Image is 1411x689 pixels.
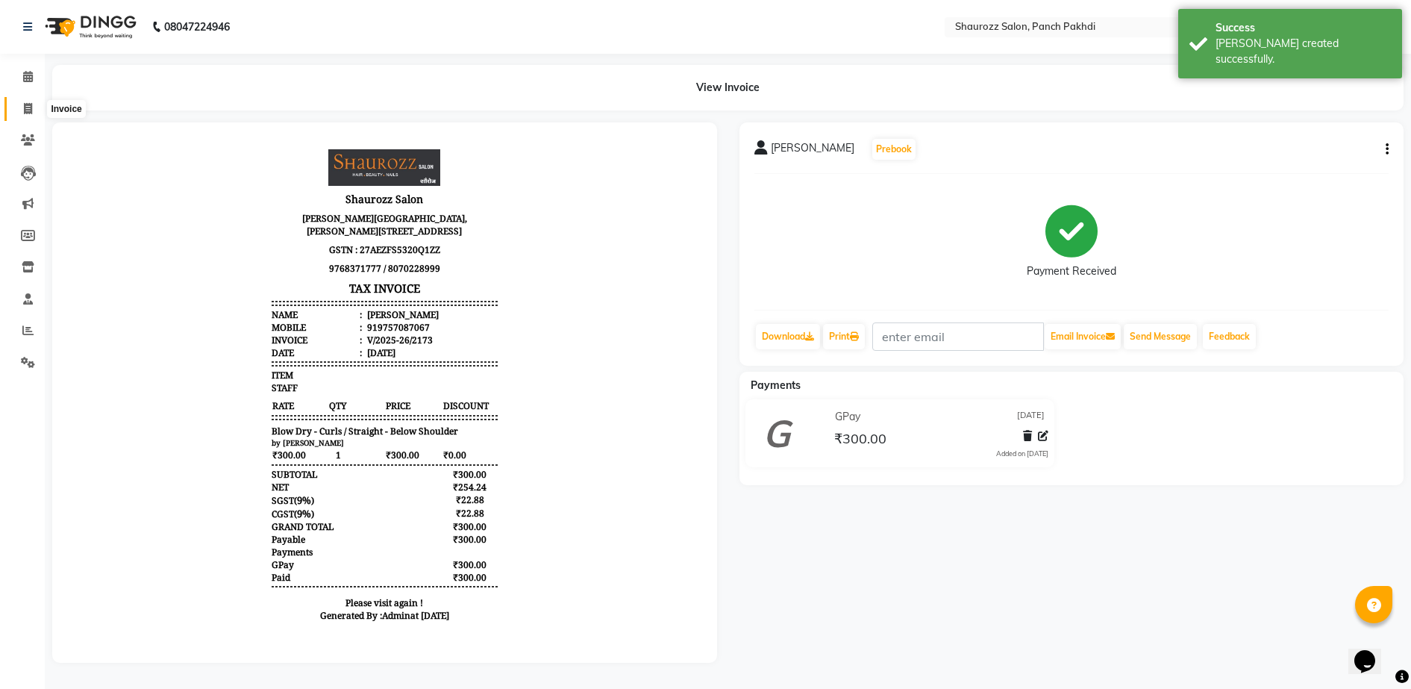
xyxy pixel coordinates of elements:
div: ₹22.88 [375,356,431,369]
h3: Shaurozz Salon [204,52,430,72]
h3: TAX INVOICE [204,140,430,161]
span: GPay [204,421,227,434]
div: Mobile [204,184,295,196]
div: ₹300.00 [375,396,431,408]
span: SGST [204,357,227,370]
span: Admin [315,472,343,484]
div: SUBTOTAL [204,331,250,343]
div: Paid [204,434,223,446]
div: Success [1216,20,1391,36]
span: STAFF [204,244,231,257]
p: Please visit again ! [204,459,430,472]
span: Payments [751,378,801,392]
div: Added on [DATE] [996,449,1048,459]
p: [PERSON_NAME][GEOGRAPHIC_DATA], [PERSON_NAME][STREET_ADDRESS] [204,72,430,103]
div: ₹22.88 [375,370,431,382]
div: GRAND TOTAL [204,383,266,396]
span: ₹300.00 [318,311,373,325]
img: file_1630566205881.jpeg [261,12,373,49]
div: Bill created successfully. [1216,36,1391,67]
span: GPay [835,409,860,425]
span: DISCOUNT [375,261,431,275]
span: : [292,209,295,222]
div: Payment Received [1027,264,1116,279]
div: ₹254.24 [375,343,431,356]
div: Date [204,209,295,222]
span: 1 [261,311,316,325]
div: ( ) [204,370,247,383]
div: ₹300.00 [375,434,431,446]
div: Invoice [47,100,85,118]
p: GSTN : 27AEZFS5320Q1ZZ [204,103,430,122]
p: 9768371777 / 8070228999 [204,122,430,140]
div: 919757087067 [297,184,363,196]
span: QTY [261,261,316,275]
span: : [292,171,295,184]
span: ₹300.00 [834,430,886,451]
span: RATE [204,261,260,275]
input: enter email [872,322,1044,351]
div: ₹300.00 [375,331,431,343]
span: PRICE [318,261,373,275]
div: [DATE] [297,209,328,222]
small: by [PERSON_NAME] [204,300,277,311]
div: V/2025-26/2173 [297,196,366,209]
img: logo [38,6,140,48]
div: NET [204,343,222,356]
div: View Invoice [52,65,1404,110]
div: Payments [204,408,245,421]
div: Invoice [204,196,295,209]
button: Send Message [1124,324,1197,349]
a: Download [756,324,820,349]
iframe: chat widget [1348,629,1396,674]
span: Blow Dry - Curls / Straight - Below Shoulder [204,287,391,300]
b: 08047224946 [164,6,230,48]
span: ₹300.00 [204,311,260,325]
span: : [292,184,295,196]
span: : [292,196,295,209]
div: ₹300.00 [375,421,431,434]
div: ( ) [204,356,247,370]
div: Name [204,171,295,184]
div: Payable [204,396,238,408]
span: 9% [230,370,244,383]
a: Feedback [1203,324,1256,349]
span: CGST [204,370,227,383]
span: [PERSON_NAME] [771,140,854,161]
span: 9% [230,356,244,370]
div: [PERSON_NAME] [297,171,372,184]
button: Email Invoice [1045,324,1121,349]
span: ITEM [204,231,226,244]
span: [DATE] [1017,409,1045,425]
span: ₹0.00 [375,311,431,325]
button: Prebook [872,139,916,160]
div: ₹300.00 [375,383,431,396]
a: Print [823,324,865,349]
div: Generated By : at [DATE] [204,472,430,484]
